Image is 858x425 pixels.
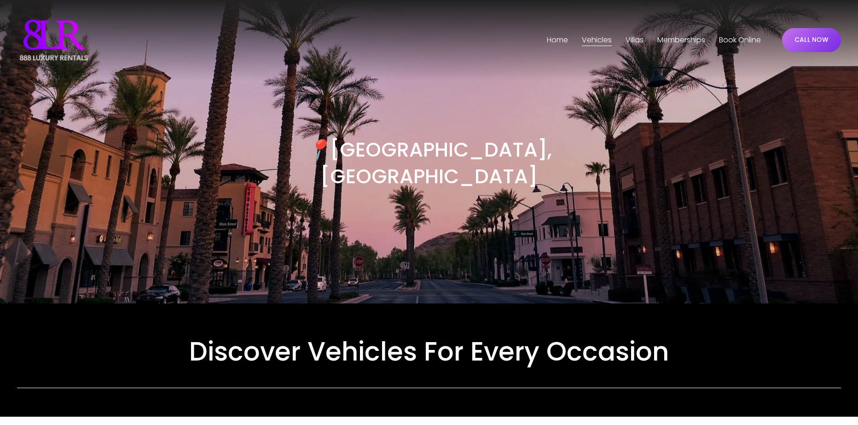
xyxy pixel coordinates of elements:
[782,28,841,52] a: CALL NOW
[626,34,643,47] span: Villas
[626,33,643,47] a: folder dropdown
[223,137,635,189] h3: [GEOGRAPHIC_DATA], [GEOGRAPHIC_DATA]
[582,33,612,47] a: folder dropdown
[657,33,705,47] a: Memberships
[547,33,568,47] a: Home
[17,335,841,368] h2: Discover Vehicles For Every Occasion
[719,33,761,47] a: Book Online
[582,34,612,47] span: Vehicles
[306,136,330,163] em: 📍
[17,17,91,63] img: Luxury Car &amp; Home Rentals For Every Occasion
